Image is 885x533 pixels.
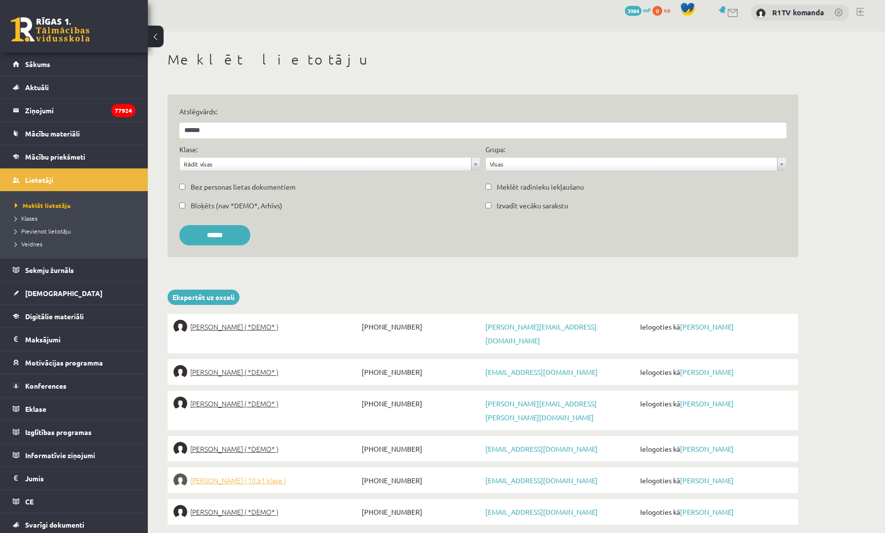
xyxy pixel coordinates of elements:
span: Ielogoties kā [638,505,792,519]
span: Svarīgi dokumenti [25,520,84,529]
span: Mācību materiāli [25,129,80,138]
a: Izglītības programas [13,421,136,443]
span: [DEMOGRAPHIC_DATA] [25,289,102,298]
a: Sekmju žurnāls [13,259,136,281]
a: [PERSON_NAME] ( *DEMO* ) [173,442,359,456]
span: Motivācijas programma [25,358,103,367]
a: Konferences [13,374,136,397]
span: Klases [15,214,37,222]
span: Ielogoties kā [638,320,792,333]
span: Sākums [25,60,50,68]
a: R1TV komanda [772,7,824,17]
span: [PHONE_NUMBER] [359,397,483,410]
a: Ziņojumi77924 [13,99,136,122]
a: Maksājumi [13,328,136,351]
a: [PERSON_NAME] [680,367,734,376]
span: Mācību priekšmeti [25,152,85,161]
a: [PERSON_NAME] ( *DEMO* ) [173,320,359,333]
span: [PERSON_NAME] ( 10.b1 klase ) [190,473,286,487]
label: Atslēgvārds: [179,106,786,117]
span: [PHONE_NUMBER] [359,442,483,456]
img: Kaspars Jegers [173,320,187,333]
a: Veidnes [15,239,138,248]
a: [PERSON_NAME][EMAIL_ADDRESS][DOMAIN_NAME] [485,322,597,345]
a: 3984 mP [625,6,651,14]
span: Sekmju žurnāls [25,266,74,274]
h1: Meklēt lietotāju [168,51,798,68]
a: Rīgas 1. Tālmācības vidusskola [11,17,90,42]
span: Eklase [25,404,46,413]
i: 77924 [111,104,136,117]
a: [PERSON_NAME] [680,399,734,408]
a: [PERSON_NAME] [680,322,734,331]
a: Pievienot lietotāju [15,227,138,235]
a: [PERSON_NAME] ( *DEMO* ) [173,505,359,519]
span: Izglītības programas [25,428,92,436]
span: [PHONE_NUMBER] [359,473,483,487]
span: 0 [652,6,662,16]
span: Jumis [25,474,44,483]
a: Lietotāji [13,168,136,191]
span: Ielogoties kā [638,473,792,487]
a: Jumis [13,467,136,490]
span: Digitālie materiāli [25,312,84,321]
a: Visas [486,158,786,170]
a: [PERSON_NAME] ( *DEMO* ) [173,397,359,410]
a: [PERSON_NAME] [680,476,734,485]
a: [EMAIL_ADDRESS][DOMAIN_NAME] [485,444,598,453]
a: Sākums [13,53,136,75]
a: [PERSON_NAME][EMAIL_ADDRESS][PERSON_NAME][DOMAIN_NAME] [485,399,597,422]
a: Aktuāli [13,76,136,99]
label: Bloķēts (nav *DEMO*, Arhīvs) [191,200,282,211]
img: R1TV komanda [756,8,766,18]
span: Rādīt visas [184,158,467,170]
img: Ričards Jēgers [173,473,187,487]
a: [EMAIL_ADDRESS][DOMAIN_NAME] [485,476,598,485]
span: Konferences [25,381,67,390]
a: Mācību materiāli [13,122,136,145]
a: Klases [15,214,138,223]
a: Eksportēt uz exceli [168,290,239,305]
label: Grupa: [485,144,505,155]
label: Meklēt radinieku iekļaušanu [497,182,584,192]
span: Ielogoties kā [638,442,792,456]
span: [PERSON_NAME] ( *DEMO* ) [190,505,278,519]
span: [PERSON_NAME] ( *DEMO* ) [190,320,278,333]
a: Motivācijas programma [13,351,136,374]
span: [PHONE_NUMBER] [359,365,483,379]
legend: Ziņojumi [25,99,136,122]
span: Visas [490,158,773,170]
span: Pievienot lietotāju [15,227,71,235]
a: CE [13,490,136,513]
span: xp [664,6,670,14]
a: [PERSON_NAME] [680,507,734,516]
span: Aktuāli [25,83,49,92]
img: Artūrs Jēgers [173,365,187,379]
label: Klase: [179,144,198,155]
a: [DEMOGRAPHIC_DATA] [13,282,136,304]
span: [PERSON_NAME] ( *DEMO* ) [190,365,278,379]
span: [PERSON_NAME] ( *DEMO* ) [190,397,278,410]
img: Peteris Jēgers [173,442,187,456]
span: Lietotāji [25,175,53,184]
a: [PERSON_NAME] ( *DEMO* ) [173,365,359,379]
a: Mācību priekšmeti [13,145,136,168]
span: Ielogoties kā [638,397,792,410]
span: 3984 [625,6,642,16]
a: [PERSON_NAME] [680,444,734,453]
span: Informatīvie ziņojumi [25,451,95,460]
a: 0 xp [652,6,675,14]
a: Meklēt lietotāju [15,201,138,210]
a: Eklase [13,398,136,420]
span: [PHONE_NUMBER] [359,505,483,519]
span: Veidnes [15,240,42,248]
label: Izvadīt vecāku sarakstu [497,200,568,211]
a: Informatīvie ziņojumi [13,444,136,466]
span: [PHONE_NUMBER] [359,320,483,333]
legend: Maksājumi [25,328,136,351]
a: [PERSON_NAME] ( 10.b1 klase ) [173,473,359,487]
span: Meklēt lietotāju [15,201,70,209]
span: mP [643,6,651,14]
span: [PERSON_NAME] ( *DEMO* ) [190,442,278,456]
a: [EMAIL_ADDRESS][DOMAIN_NAME] [485,507,598,516]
